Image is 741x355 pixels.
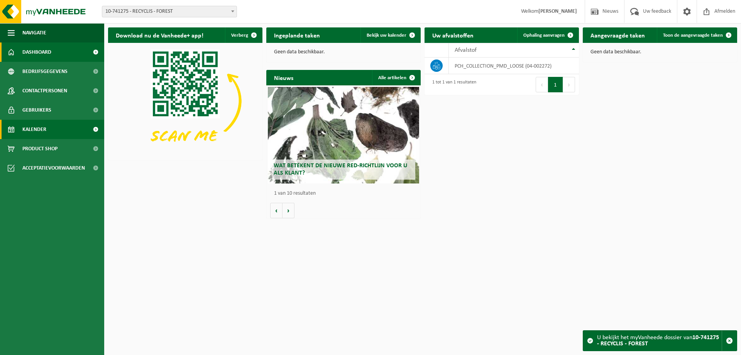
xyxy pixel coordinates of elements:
[22,158,85,178] span: Acceptatievoorwaarden
[455,47,477,53] span: Afvalstof
[425,27,481,42] h2: Uw afvalstoffen
[22,23,46,42] span: Navigatie
[583,27,653,42] h2: Aangevraagde taken
[231,33,248,38] span: Verberg
[597,335,719,347] strong: 10-741275 - RECYCLIS - FOREST
[274,49,413,55] p: Geen data beschikbaar.
[538,8,577,14] strong: [PERSON_NAME]
[274,163,407,176] span: Wat betekent de nieuwe RED-richtlijn voor u als klant?
[663,33,723,38] span: Toon de aangevraagde taken
[428,76,476,93] div: 1 tot 1 van 1 resultaten
[266,27,328,42] h2: Ingeplande taken
[108,43,262,159] img: Download de VHEPlus App
[283,203,294,218] button: Volgende
[102,6,237,17] span: 10-741275 - RECYCLIS - FOREST
[22,100,51,120] span: Gebruikers
[274,191,417,196] p: 1 van 10 resultaten
[367,33,406,38] span: Bekijk uw kalender
[108,27,211,42] h2: Download nu de Vanheede+ app!
[22,42,51,62] span: Dashboard
[268,87,419,183] a: Wat betekent de nieuwe RED-richtlijn voor u als klant?
[372,70,420,85] a: Alle artikelen
[590,49,729,55] p: Geen data beschikbaar.
[225,27,262,43] button: Verberg
[548,77,563,92] button: 1
[360,27,420,43] a: Bekijk uw kalender
[657,27,736,43] a: Toon de aangevraagde taken
[22,62,68,81] span: Bedrijfsgegevens
[563,77,575,92] button: Next
[102,6,237,17] span: 10-741275 - RECYCLIS - FOREST
[22,120,46,139] span: Kalender
[449,58,579,74] td: PCH_COLLECTION_PMD_LOOSE (04-002272)
[597,331,722,351] div: U bekijkt het myVanheede dossier van
[22,81,67,100] span: Contactpersonen
[270,203,283,218] button: Vorige
[517,27,578,43] a: Ophaling aanvragen
[266,70,301,85] h2: Nieuws
[523,33,565,38] span: Ophaling aanvragen
[536,77,548,92] button: Previous
[22,139,58,158] span: Product Shop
